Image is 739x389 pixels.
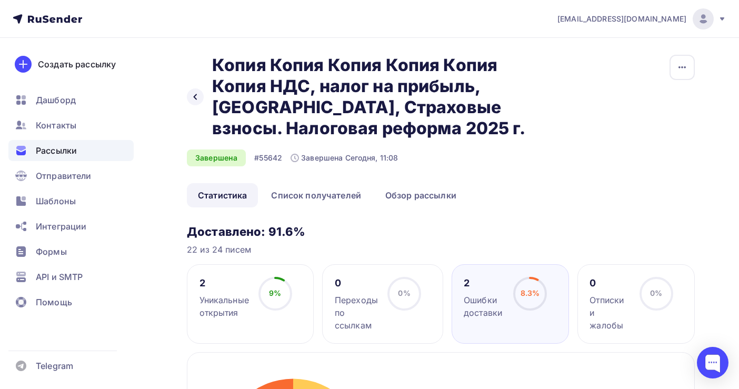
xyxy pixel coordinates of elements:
[36,220,86,233] span: Интеграции
[36,94,76,106] span: Дашборд
[291,153,398,163] div: Завершена Сегодня, 11:08
[464,294,504,319] div: Ошибки доставки
[36,245,67,258] span: Формы
[199,277,249,290] div: 2
[187,149,246,166] div: Завершена
[260,183,372,207] a: Список получателей
[650,288,662,297] span: 0%
[335,277,378,290] div: 0
[187,243,695,256] div: 22 из 24 писем
[8,191,134,212] a: Шаблоны
[8,241,134,262] a: Формы
[557,14,686,24] span: [EMAIL_ADDRESS][DOMAIN_NAME]
[187,224,695,239] h3: Доставлено: 91.6%
[8,115,134,136] a: Контакты
[36,169,92,182] span: Отправители
[269,288,281,297] span: 9%
[254,153,282,163] div: #55642
[8,89,134,111] a: Дашборд
[557,8,726,29] a: [EMAIL_ADDRESS][DOMAIN_NAME]
[36,195,76,207] span: Шаблоны
[590,294,630,332] div: Отписки и жалобы
[187,183,258,207] a: Статистика
[398,288,410,297] span: 0%
[335,294,378,332] div: Переходы по ссылкам
[199,294,249,319] div: Уникальные открытия
[36,271,83,283] span: API и SMTP
[38,58,116,71] div: Создать рассылку
[36,296,72,308] span: Помощь
[36,119,76,132] span: Контакты
[36,360,73,372] span: Telegram
[374,183,467,207] a: Обзор рассылки
[212,55,530,139] h2: Копия Копия Копия Копия Копия Копия НДС, налог на прибыль, [GEOGRAPHIC_DATA], Страховые взносы. Н...
[521,288,540,297] span: 8.3%
[36,144,77,157] span: Рассылки
[590,277,630,290] div: 0
[8,165,134,186] a: Отправители
[464,277,504,290] div: 2
[8,140,134,161] a: Рассылки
